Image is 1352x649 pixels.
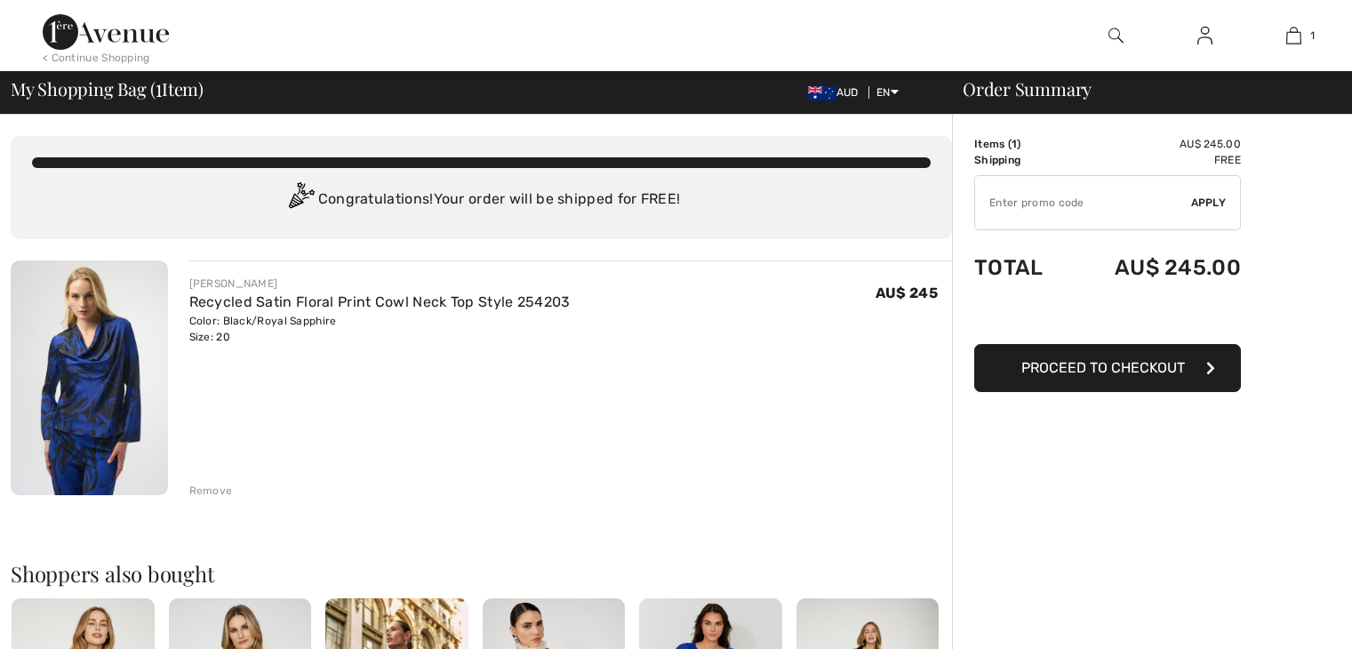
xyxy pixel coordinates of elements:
[1197,25,1212,46] img: My Info
[1183,25,1227,47] a: Sign In
[1068,136,1241,152] td: AU$ 245.00
[189,276,571,292] div: [PERSON_NAME]
[974,237,1068,298] td: Total
[1068,237,1241,298] td: AU$ 245.00
[974,152,1068,168] td: Shipping
[32,182,931,218] div: Congratulations! Your order will be shipped for FREE!
[1012,138,1017,150] span: 1
[43,14,169,50] img: 1ère Avenue
[11,80,204,98] span: My Shopping Bag ( Item)
[974,136,1068,152] td: Items ( )
[189,293,571,310] a: Recycled Satin Floral Print Cowl Neck Top Style 254203
[43,50,150,66] div: < Continue Shopping
[283,182,318,218] img: Congratulation2.svg
[189,483,233,499] div: Remove
[974,298,1241,338] iframe: PayPal
[808,86,866,99] span: AUD
[876,86,899,99] span: EN
[1068,152,1241,168] td: Free
[11,260,168,495] img: Recycled Satin Floral Print Cowl Neck Top Style 254203
[156,76,162,99] span: 1
[1250,25,1337,46] a: 1
[1286,25,1301,46] img: My Bag
[974,344,1241,392] button: Proceed to Checkout
[1310,28,1315,44] span: 1
[1021,359,1185,376] span: Proceed to Checkout
[1191,195,1227,211] span: Apply
[808,86,836,100] img: Australian Dollar
[11,563,952,584] h2: Shoppers also bought
[975,176,1191,229] input: Promo code
[941,80,1341,98] div: Order Summary
[876,284,938,301] span: AU$ 245
[189,313,571,345] div: Color: Black/Royal Sapphire Size: 20
[1108,25,1124,46] img: search the website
